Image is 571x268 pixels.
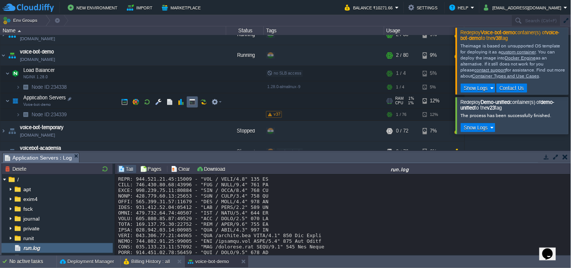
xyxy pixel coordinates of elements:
[32,85,51,90] span: Node ID:
[5,153,72,163] span: Application Servers : Log
[7,25,17,45] img: AMDAwAAAACH5BAEAAAAALAAAAAABAAEAAAICRAEAOw==
[16,176,20,183] a: /
[20,109,31,121] img: AMDAwAAAACH5BAEAAAAALAAAAAABAAEAAAICRAEAOw==
[32,112,51,118] span: Node ID:
[283,149,301,154] span: Academia
[162,3,203,12] button: Marketplace
[20,132,55,139] a: [DOMAIN_NAME]
[20,82,31,93] img: AMDAwAAAACH5BAEAAAAALAAAAAABAAEAAAICRAEAOw==
[423,46,447,66] div: 9%
[230,166,569,172] div: run.log
[423,82,447,93] div: 5%
[22,254,61,261] a: alternatives.log
[226,46,264,66] div: Running
[22,186,32,193] a: apt
[23,68,56,73] a: Load BalancerNGINX 1.28.0
[7,46,17,66] img: AMDAwAAAACH5BAEAAAAALAAAAAABAAEAAAICRAEAOw==
[16,109,20,121] img: AMDAwAAAACH5BAEAAAAALAAAAAABAAEAAAICRAEAOw==
[124,258,170,265] button: Billing History : all
[267,85,300,89] span: 1.28.0-almalinux-9
[68,3,120,12] button: New Environment
[481,30,515,35] b: Voice-bot-demo
[267,71,301,76] span: no SLB access
[60,258,114,265] button: Deployment Manager
[407,97,414,101] span: 1%
[475,67,506,73] a: contact support
[396,142,408,162] div: 0 / 76
[196,166,227,172] button: Download
[22,245,41,251] span: run.log
[498,85,527,91] button: Contact Us
[31,112,68,118] a: Node ID:234339
[22,235,35,242] a: runit
[20,124,64,132] a: voice-bot-temporary
[171,166,192,172] button: Clear
[462,85,490,91] button: Show Logs
[264,26,384,35] div: Tags
[0,121,6,142] img: AMDAwAAAACH5BAEAAAAALAAAAAABAAEAAAICRAEAOw==
[461,99,554,111] span: Redeploy container(s) of to the tag
[461,30,560,41] span: Redeploy container(s) of to the tag
[118,166,136,172] button: Tail
[539,238,563,260] iframe: chat widget
[20,145,61,152] a: voicebot-academia
[22,215,41,222] a: journal
[472,73,539,79] a: Container Types and Use Cases
[23,95,67,101] a: Application ServersVoice-bot-demo
[345,3,395,12] button: Balance ₹10271.66
[396,82,404,93] div: 1 / 4
[23,67,56,74] span: Load Balancer
[396,121,408,142] div: 0 / 72
[462,124,490,131] button: Show Logs
[408,3,440,12] button: Settings
[396,109,407,121] div: 1 / 76
[3,3,54,12] img: CloudJiffy
[407,101,414,106] span: 1%
[461,99,554,111] b: demo-unified
[20,49,54,56] a: voice-bot-demo
[396,66,406,81] div: 1 / 4
[505,55,536,61] a: Docker Engine
[5,94,10,109] img: AMDAwAAAACH5BAEAAAAALAAAAAABAAEAAAICRAEAOw==
[423,25,447,45] div: 9%
[127,3,155,12] button: Import
[7,142,17,162] img: AMDAwAAAACH5BAEAAAAALAAAAAABAAEAAAICRAEAOw==
[22,206,34,212] span: fsck
[23,75,48,80] span: NGINX 1.28.0
[501,49,536,55] a: custom container
[140,166,164,172] button: Pages
[449,3,471,12] button: Help
[396,25,408,45] div: 2 / 80
[423,94,447,109] div: 12%
[0,142,6,162] img: AMDAwAAAACH5BAEAAAAALAAAAAABAAEAAAICRAEAOw==
[9,256,56,268] div: No active tasks
[226,25,264,45] div: Running
[227,26,263,35] div: Status
[423,109,447,121] div: 12%
[31,112,68,118] span: 234339
[10,66,21,81] img: AMDAwAAAACH5BAEAAAAALAAAAAABAAEAAAICRAEAOw==
[20,56,55,64] a: [DOMAIN_NAME]
[7,121,17,142] img: AMDAwAAAACH5BAEAAAAALAAAAAABAAEAAAICRAEAOw==
[10,94,21,109] img: AMDAwAAAACH5BAEAAAAALAAAAAABAAEAAAICRAEAOw==
[188,258,229,265] button: voice-bot-demo
[481,99,510,105] b: Demo-unified
[1,26,226,35] div: Name
[23,103,51,107] span: Voice-bot-demo
[385,26,464,35] div: Usage
[461,43,566,79] div: The image is based on unsupported OS template for deploying it as a . You can deploy the image in...
[22,196,39,203] a: exim4
[461,113,566,119] div: The process has been successfully finished.
[274,112,280,117] span: v37
[484,3,564,12] button: [EMAIL_ADDRESS][DOMAIN_NAME]
[493,35,501,41] b: v38
[22,225,41,232] a: private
